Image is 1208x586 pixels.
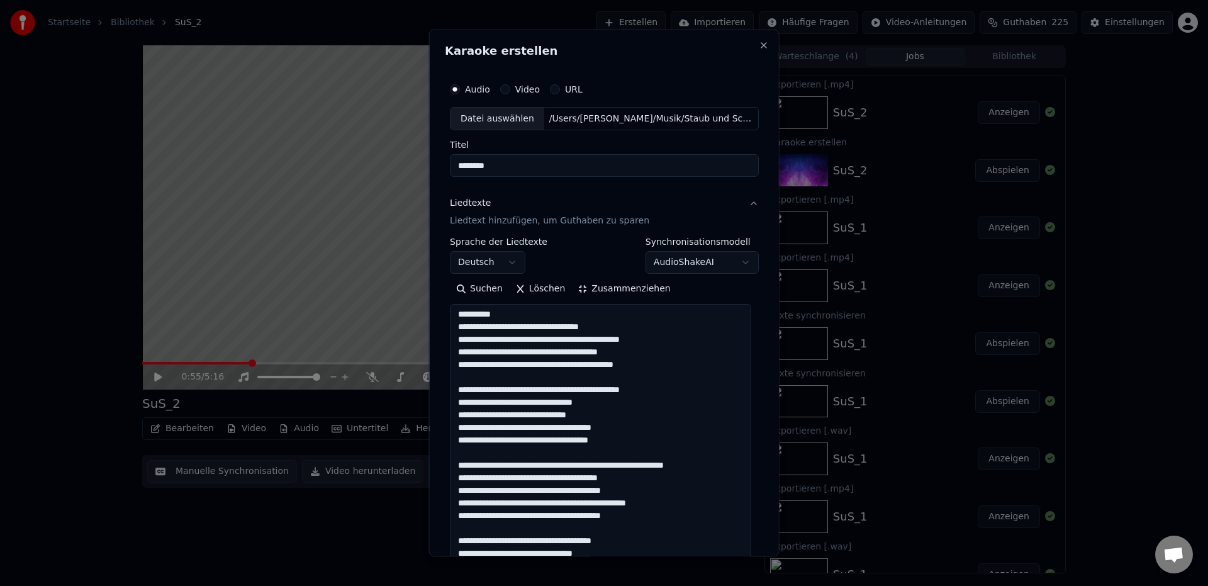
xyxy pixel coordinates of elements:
button: Suchen [450,279,509,300]
div: Datei auswählen [450,108,544,130]
button: Löschen [508,279,571,300]
div: Liedtexte [450,198,491,210]
label: Video [515,85,539,94]
p: Liedtext hinzufügen, um Guthaben zu sparen [450,215,649,228]
label: Titel [450,141,759,150]
label: Sprache der Liedtexte [450,238,547,247]
div: /Users/[PERSON_NAME]/Musik/Staub und Schatten/SuS_2 (1).wav [544,113,758,125]
button: LiedtexteLiedtext hinzufügen, um Guthaben zu sparen [450,188,759,238]
label: Synchronisationsmodell [645,238,758,247]
button: Zusammenziehen [571,279,676,300]
label: URL [565,85,583,94]
h2: Karaoke erstellen [445,45,764,57]
label: Audio [465,85,490,94]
